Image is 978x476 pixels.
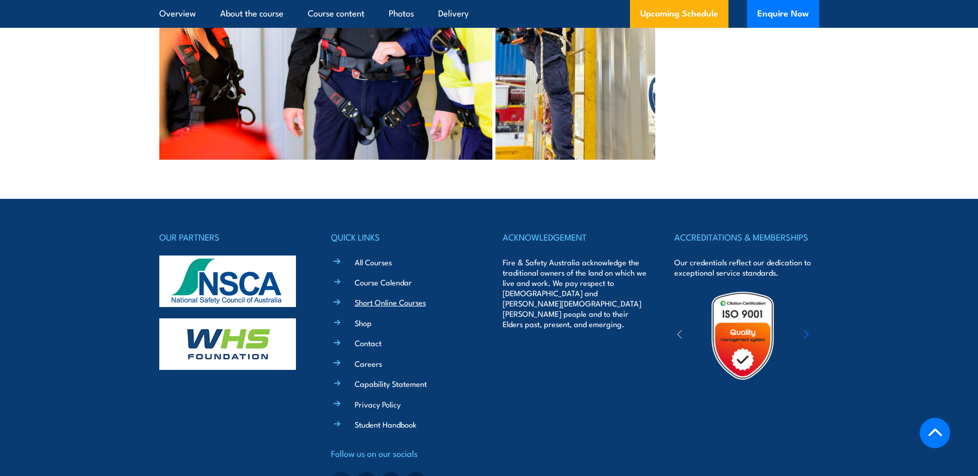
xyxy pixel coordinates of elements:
p: Fire & Safety Australia acknowledge the traditional owners of the land on which we live and work.... [503,257,647,329]
a: All Courses [355,257,392,267]
h4: Follow us on our socials [331,446,475,461]
img: Untitled design (19) [698,291,788,381]
a: Student Handbook [355,419,417,430]
a: Capability Statement [355,378,427,389]
a: Short Online Courses [355,297,426,308]
p: Our credentials reflect our dedication to exceptional service standards. [674,257,819,278]
a: Careers [355,358,382,369]
a: Shop [355,317,372,328]
a: Contact [355,337,382,348]
img: whs-logo-footer [159,318,296,370]
img: nsca-logo-footer [159,256,296,307]
a: Course Calendar [355,277,412,287]
img: ewpa-logo [788,318,878,353]
h4: OUR PARTNERS [159,230,304,244]
h4: ACKNOWLEDGEMENT [503,230,647,244]
h4: QUICK LINKS [331,230,475,244]
h4: ACCREDITATIONS & MEMBERSHIPS [674,230,819,244]
a: Privacy Policy [355,399,401,410]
